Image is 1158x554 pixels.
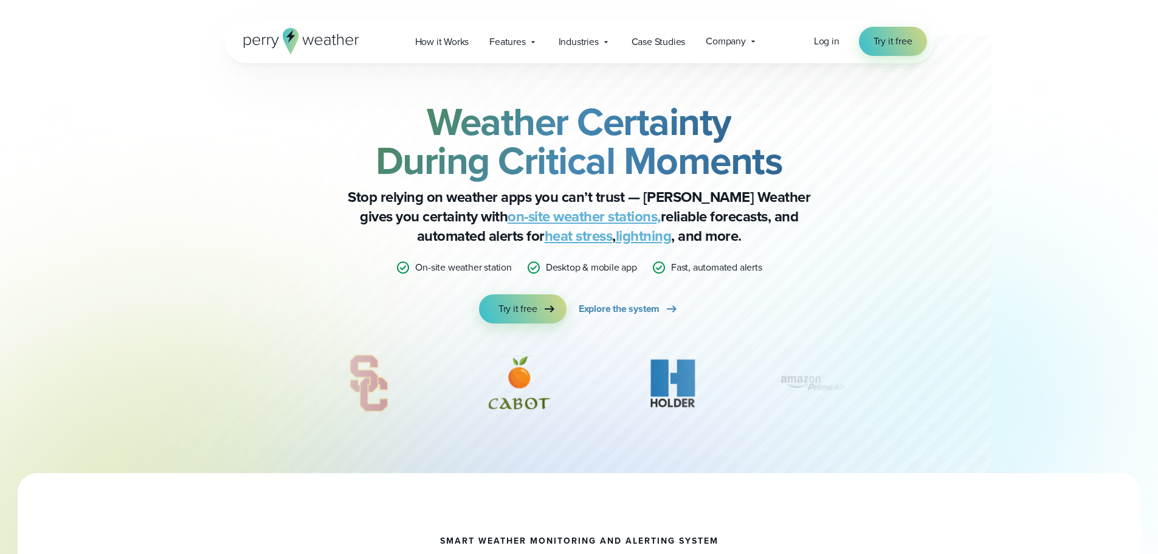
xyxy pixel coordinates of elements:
p: Desktop & mobile app [546,260,637,275]
div: 10 of 12 [464,353,575,414]
div: 9 of 12 [331,353,406,414]
strong: Weather Certainty During Critical Moments [376,93,783,189]
span: Log in [814,34,839,48]
div: 12 of 12 [772,353,855,414]
img: Cabot-Citrus-Farms.svg [464,353,575,414]
a: Explore the system [579,294,679,324]
h1: smart weather monitoring and alerting system [440,536,719,546]
a: Try it free [859,27,927,56]
p: Stop relying on weather apps you can’t trust — [PERSON_NAME] Weather gives you certainty with rel... [336,187,822,246]
a: lightning [616,225,672,247]
a: heat stress [545,225,613,247]
span: Case Studies [632,35,686,49]
img: Holder.svg [633,353,713,414]
a: Case Studies [621,29,696,54]
div: slideshow [285,353,874,420]
a: Try it free [479,294,567,324]
span: Features [489,35,525,49]
div: 11 of 12 [633,353,713,414]
p: On-site weather station [415,260,511,275]
span: Industries [559,35,599,49]
a: on-site weather stations, [508,206,661,227]
span: Company [706,34,746,49]
img: University-of-Southern-California-USC.svg [331,353,406,414]
span: How it Works [415,35,469,49]
span: Try it free [874,34,912,49]
p: Fast, automated alerts [671,260,762,275]
img: Amazon-Air-logo.svg [772,353,855,414]
span: Try it free [498,302,537,316]
a: How it Works [405,29,480,54]
a: Log in [814,34,839,49]
span: Explore the system [579,302,660,316]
